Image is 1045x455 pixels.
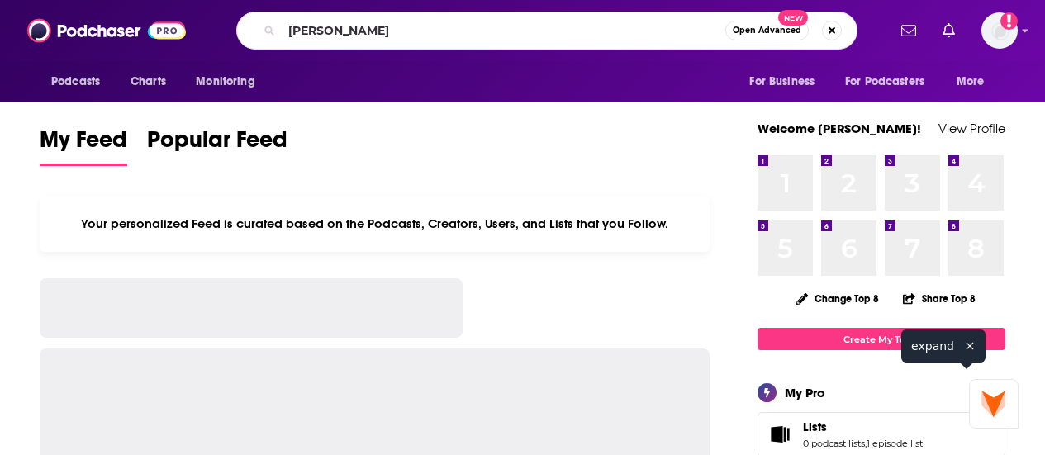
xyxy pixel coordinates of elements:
span: Charts [131,70,166,93]
div: Search podcasts, credits, & more... [236,12,857,50]
button: Open AdvancedNew [725,21,809,40]
a: Charts [120,66,176,97]
span: For Podcasters [845,70,924,93]
a: 1 episode list [867,438,923,449]
a: Lists [763,423,796,446]
a: Lists [803,419,923,434]
span: Monitoring [196,70,254,93]
button: open menu [184,66,276,97]
button: Share Top 8 [902,282,976,315]
span: Popular Feed [147,126,287,164]
span: Podcasts [51,70,100,93]
span: Logged in as Ashley_Beenen [981,12,1018,49]
span: More [957,70,985,93]
svg: Add a profile image [1000,12,1018,30]
span: New [778,10,808,26]
div: Your personalized Feed is curated based on the Podcasts, Creators, Users, and Lists that you Follow. [40,196,710,252]
button: Change Top 8 [786,288,889,309]
button: open menu [834,66,948,97]
a: Popular Feed [147,126,287,166]
a: Create My Top 8 [758,328,1005,350]
a: View Profile [938,121,1005,136]
span: My Feed [40,126,127,164]
div: My Pro [785,385,825,400]
span: , [865,438,867,449]
img: Podchaser - Follow, Share and Rate Podcasts [27,15,186,46]
a: My Feed [40,126,127,166]
button: open menu [738,66,835,97]
span: Lists [803,419,827,434]
span: Open Advanced [733,26,801,35]
img: User Profile [981,12,1018,49]
a: 0 podcast lists [803,438,865,449]
a: Show notifications dropdown [936,17,962,45]
button: open menu [945,66,1005,97]
input: Search podcasts, credits, & more... [282,17,725,44]
a: Show notifications dropdown [895,17,923,45]
button: open menu [40,66,121,97]
span: For Business [749,70,815,93]
a: Welcome [PERSON_NAME]! [758,121,921,136]
button: Show profile menu [981,12,1018,49]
